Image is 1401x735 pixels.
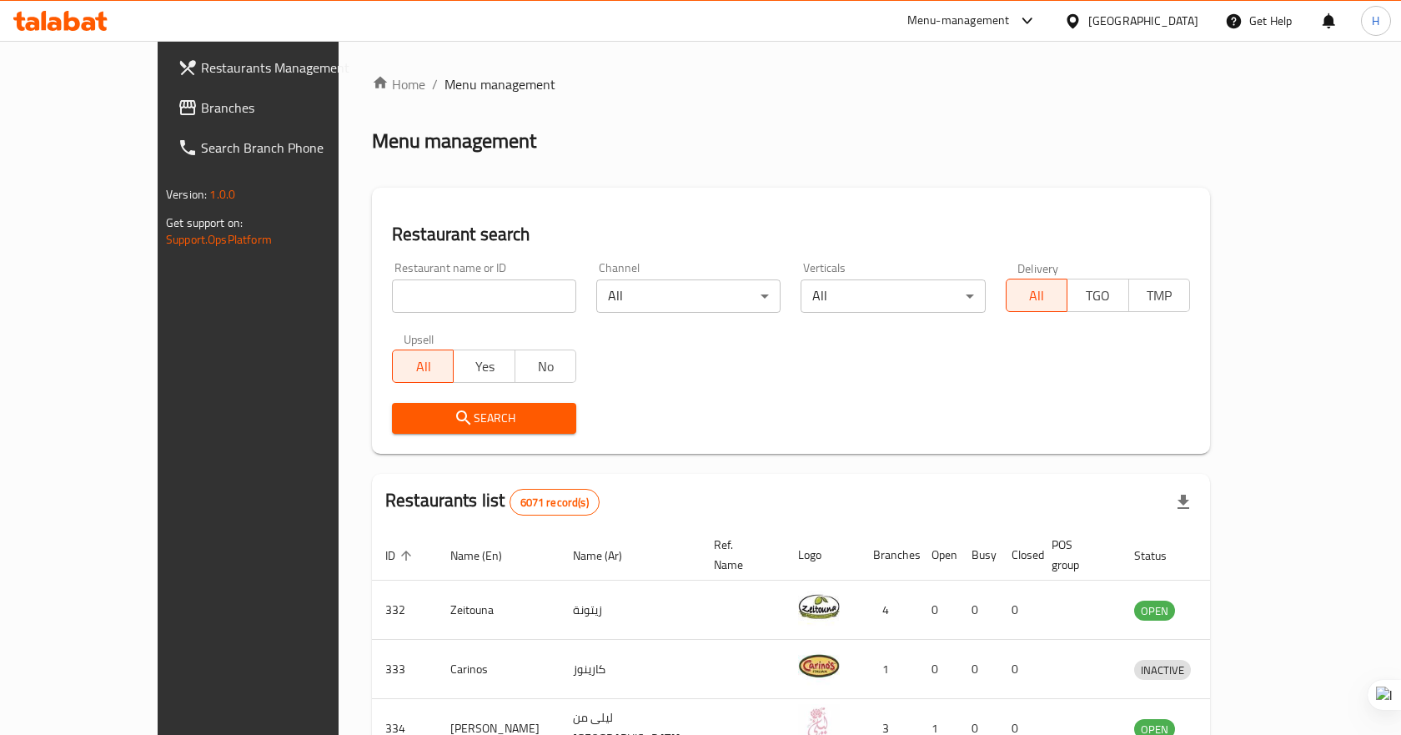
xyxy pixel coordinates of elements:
[918,581,958,640] td: 0
[450,546,524,566] span: Name (En)
[998,581,1038,640] td: 0
[998,530,1038,581] th: Closed
[510,495,599,511] span: 6071 record(s)
[1134,546,1188,566] span: Status
[958,530,998,581] th: Busy
[596,279,781,313] div: All
[1128,279,1190,312] button: TMP
[432,74,438,94] li: /
[510,489,600,516] div: Total records count
[392,403,576,434] button: Search
[404,333,434,345] label: Upsell
[1134,661,1191,680] span: INACTIVE
[166,229,272,250] a: Support.OpsPlatform
[515,350,576,383] button: No
[437,581,560,640] td: Zeitouna
[801,279,985,313] div: All
[1088,12,1198,30] div: [GEOGRAPHIC_DATA]
[1067,279,1128,312] button: TGO
[1052,535,1101,575] span: POS group
[1136,284,1183,308] span: TMP
[1013,284,1061,308] span: All
[1006,279,1067,312] button: All
[444,74,555,94] span: Menu management
[460,355,508,379] span: Yes
[164,48,392,88] a: Restaurants Management
[560,581,700,640] td: زيتونة
[166,212,243,234] span: Get support on:
[392,350,454,383] button: All
[392,222,1190,247] h2: Restaurant search
[437,640,560,699] td: Carinos
[958,640,998,699] td: 0
[1017,262,1059,274] label: Delivery
[164,128,392,168] a: Search Branch Phone
[714,535,765,575] span: Ref. Name
[372,128,536,154] h2: Menu management
[405,408,563,429] span: Search
[201,98,379,118] span: Branches
[166,184,207,205] span: Version:
[453,350,515,383] button: Yes
[372,581,437,640] td: 332
[201,138,379,158] span: Search Branch Phone
[1372,12,1379,30] span: H
[860,530,918,581] th: Branches
[958,581,998,640] td: 0
[372,74,425,94] a: Home
[907,11,1010,31] div: Menu-management
[860,581,918,640] td: 4
[399,355,447,379] span: All
[918,530,958,581] th: Open
[1134,601,1175,621] div: OPEN
[372,74,1210,94] nav: breadcrumb
[998,640,1038,699] td: 0
[918,640,958,699] td: 0
[573,546,644,566] span: Name (Ar)
[798,645,840,687] img: Carinos
[1163,482,1203,522] div: Export file
[385,546,417,566] span: ID
[385,488,600,516] h2: Restaurants list
[372,640,437,699] td: 333
[392,279,576,313] input: Search for restaurant name or ID..
[785,530,860,581] th: Logo
[560,640,700,699] td: كارينوز
[798,586,840,627] img: Zeitouna
[522,355,570,379] span: No
[164,88,392,128] a: Branches
[1074,284,1122,308] span: TGO
[860,640,918,699] td: 1
[209,184,235,205] span: 1.0.0
[201,58,379,78] span: Restaurants Management
[1134,602,1175,621] span: OPEN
